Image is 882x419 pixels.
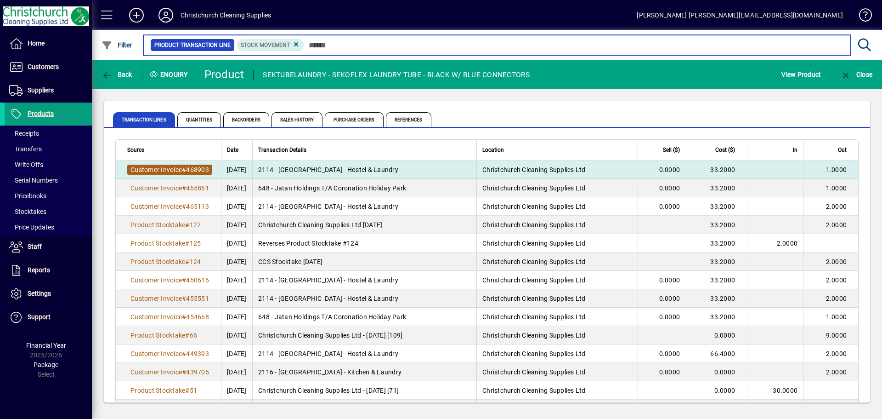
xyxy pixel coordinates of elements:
[99,66,135,83] button: Back
[5,282,92,305] a: Settings
[127,220,204,230] a: Product Stocktake#127
[482,295,586,302] span: Christchurch Cleaning Supplies Ltd
[99,37,135,53] button: Filter
[482,184,586,192] span: Christchurch Cleaning Supplies Ltd
[5,219,92,235] a: Price Updates
[482,258,586,265] span: Christchurch Cleaning Supplies Ltd
[252,179,476,197] td: 648 - Jatan Holdings T/A Coronation Holiday Park
[28,40,45,47] span: Home
[838,145,847,155] span: Out
[151,7,181,23] button: Profile
[693,253,748,271] td: 33.2000
[482,368,586,376] span: Christchurch Cleaning Supplies Ltd
[182,203,186,210] span: #
[482,145,632,155] div: Location
[221,326,252,344] td: [DATE]
[127,385,200,396] a: Product Stocktake#51
[154,40,231,50] span: Product Transaction Line
[699,145,743,155] div: Cost ($)
[693,326,748,344] td: 0.0000
[826,184,847,192] span: 1.0000
[252,308,476,326] td: 648 - Jatan Holdings T/A Coronation Holiday Park
[258,145,306,155] span: Transaction Details
[5,126,92,141] a: Receipts
[185,258,189,265] span: #
[5,56,92,79] a: Customers
[838,66,875,83] button: Close
[781,67,821,82] span: View Product
[693,344,748,363] td: 66.4000
[186,203,209,210] span: 465113
[223,112,269,127] span: Backorders
[130,332,185,339] span: Product Stocktake
[693,363,748,381] td: 0.0000
[826,221,847,229] span: 2.0000
[638,161,693,179] td: 0.0000
[241,42,290,48] span: Stock movement
[92,66,142,83] app-page-header-button: Back
[386,112,431,127] span: References
[127,293,212,304] a: Customer Invoice#455551
[793,145,797,155] span: In
[182,368,186,376] span: #
[185,387,189,394] span: #
[826,332,847,339] span: 9.0000
[221,308,252,326] td: [DATE]
[221,271,252,289] td: [DATE]
[130,203,182,210] span: Customer Invoice
[130,276,182,284] span: Customer Invoice
[638,308,693,326] td: 0.0000
[638,179,693,197] td: 0.0000
[482,145,504,155] span: Location
[252,363,476,381] td: 2116 - [GEOGRAPHIC_DATA] - Kitchen & Laundry
[185,240,189,247] span: #
[5,306,92,329] a: Support
[102,41,132,49] span: Filter
[9,161,43,168] span: Write Offs
[204,67,244,82] div: Product
[9,224,54,231] span: Price Updates
[130,313,182,321] span: Customer Invoice
[127,330,200,340] a: Product Stocktake#66
[693,197,748,216] td: 33.2000
[190,221,201,229] span: 127
[826,368,847,376] span: 2.0000
[693,161,748,179] td: 33.2000
[28,243,42,250] span: Staff
[221,381,252,400] td: [DATE]
[831,66,882,83] app-page-header-button: Close enquiry
[186,166,209,173] span: 468903
[221,400,252,418] td: [DATE]
[186,350,209,357] span: 449393
[271,112,322,127] span: Sales History
[221,197,252,216] td: [DATE]
[482,221,586,229] span: Christchurch Cleaning Supplies Ltd
[5,79,92,102] a: Suppliers
[185,332,189,339] span: #
[221,216,252,234] td: [DATE]
[693,400,748,418] td: 0.0000
[5,32,92,55] a: Home
[777,240,798,247] span: 2.0000
[5,204,92,219] a: Stocktakes
[693,381,748,400] td: 0.0000
[826,203,847,210] span: 2.0000
[252,161,476,179] td: 2114 - [GEOGRAPHIC_DATA] - Hostel & Laundry
[182,295,186,302] span: #
[130,387,185,394] span: Product Stocktake
[693,234,748,253] td: 33.2000
[127,145,144,155] span: Source
[182,350,186,357] span: #
[221,234,252,253] td: [DATE]
[9,145,42,153] span: Transfers
[637,8,843,23] div: [PERSON_NAME] [PERSON_NAME][EMAIL_ADDRESS][DOMAIN_NAME]
[252,234,476,253] td: Reverses Product Stocktake #124
[5,172,92,188] a: Serial Numbers
[190,258,201,265] span: 124
[227,145,238,155] span: Date
[252,400,476,418] td: Diversey New Zealand Ltd
[28,313,51,321] span: Support
[182,184,186,192] span: #
[482,350,586,357] span: Christchurch Cleaning Supplies Ltd
[130,368,182,376] span: Customer Invoice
